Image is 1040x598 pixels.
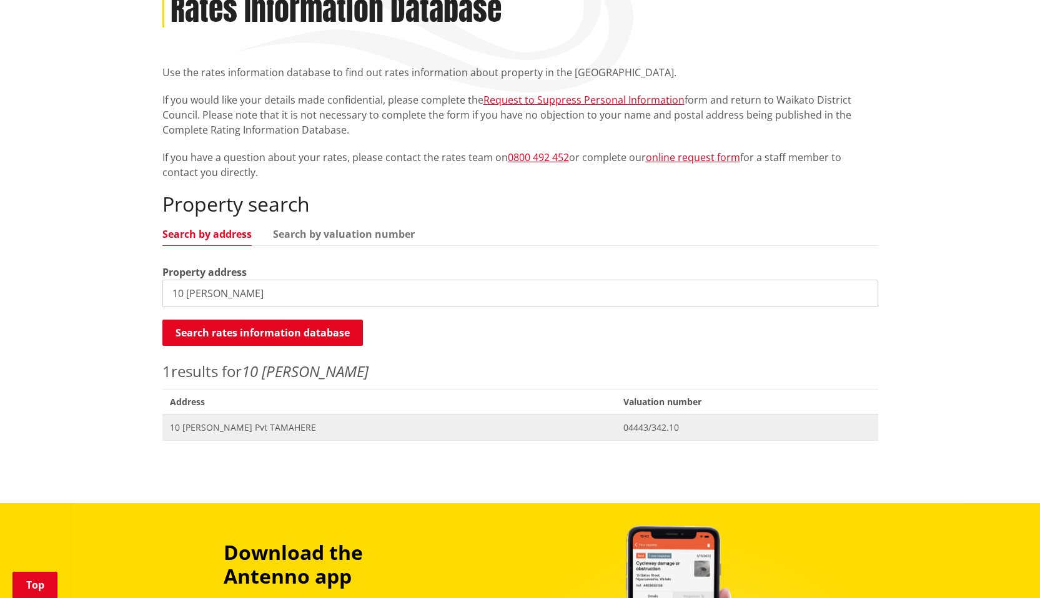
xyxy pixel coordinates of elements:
p: If you would like your details made confidential, please complete the form and return to Waikato ... [162,92,878,137]
h2: Property search [162,192,878,216]
span: 1 [162,361,171,381]
p: If you have a question about your rates, please contact the rates team on or complete our for a s... [162,150,878,180]
span: 04443/342.10 [623,421,871,434]
iframe: Messenger Launcher [983,546,1028,591]
p: results for [162,360,878,383]
p: Use the rates information database to find out rates information about property in the [GEOGRAPHI... [162,65,878,80]
em: 10 [PERSON_NAME] [242,361,369,381]
span: 10 [PERSON_NAME] Pvt TAMAHERE [170,421,608,434]
a: Request to Suppress Personal Information [483,93,685,107]
button: Search rates information database [162,320,363,346]
label: Property address [162,265,247,280]
h3: Download the Antenno app [224,541,450,589]
span: Address [162,389,616,414]
input: e.g. Duke Street NGARUAWAHIA [162,280,878,307]
span: Valuation number [616,389,878,414]
a: online request form [646,150,740,164]
a: Top [12,572,57,598]
a: Search by valuation number [273,229,415,239]
a: 10 [PERSON_NAME] Pvt TAMAHERE 04443/342.10 [162,414,878,440]
a: Search by address [162,229,252,239]
a: 0800 492 452 [508,150,569,164]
